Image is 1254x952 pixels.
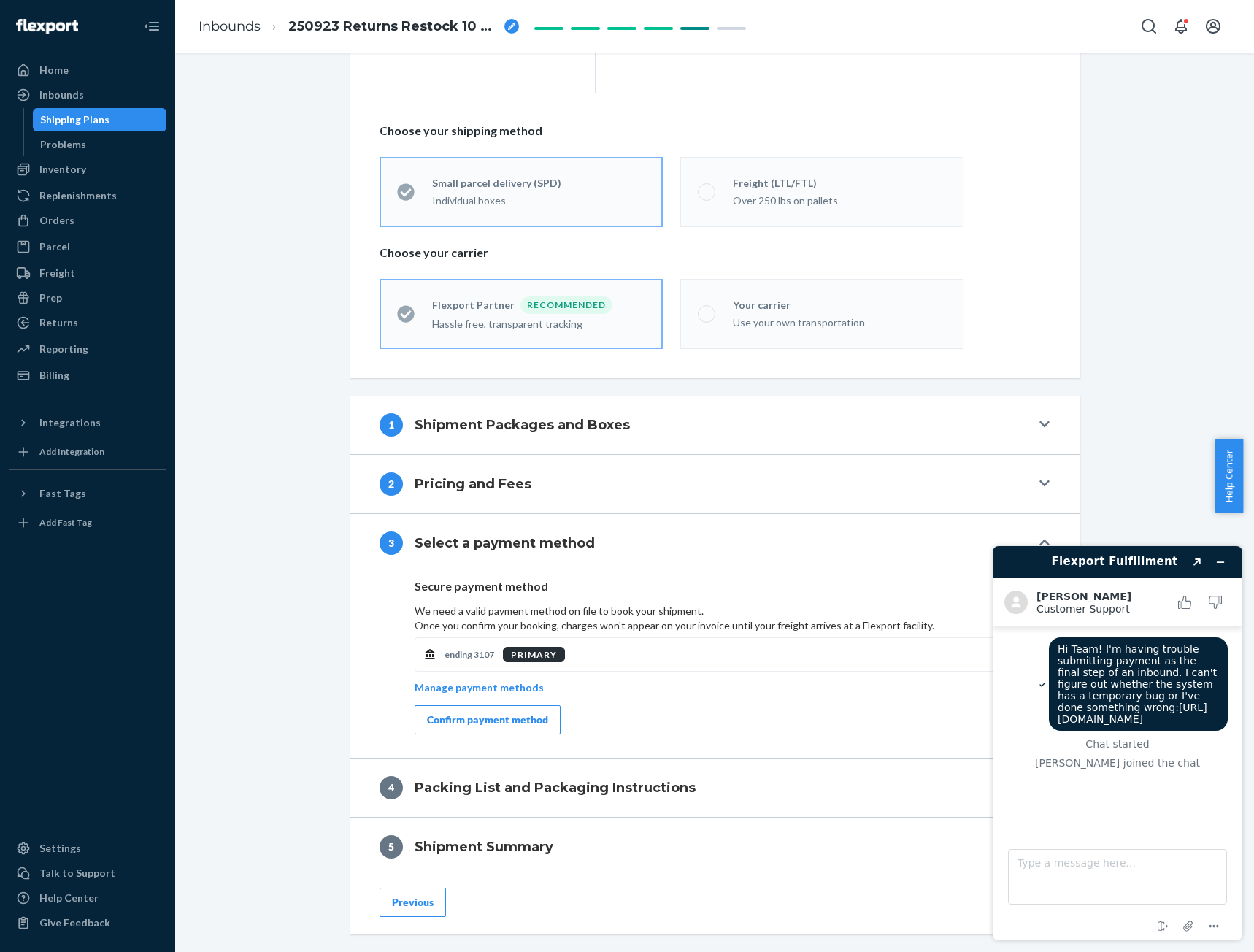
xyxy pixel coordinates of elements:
div: Freight [39,266,75,280]
a: Add Integration [9,440,166,464]
a: Prep [9,286,166,310]
button: Confirm payment method [415,705,561,734]
div: Problems [40,137,86,152]
div: Help Center [39,891,99,905]
iframe: Find more information here [981,534,1254,952]
button: Help Center [1215,439,1243,513]
button: Give Feedback [9,911,166,934]
a: Reporting [9,337,166,361]
button: Talk to Support [9,861,166,885]
div: Home [39,63,69,77]
div: Your carrier [733,298,946,312]
div: Recommended [520,296,612,314]
a: Add Fast Tag [9,511,166,534]
div: Small parcel delivery (SPD) [432,176,645,191]
a: Freight [9,261,166,285]
button: Open notifications [1166,12,1196,41]
a: Inventory [9,158,166,181]
button: 4Packing List and Packaging Instructions [350,759,1080,817]
div: Billing [39,368,69,383]
div: Flexport Partner [432,298,520,312]
h4: Packing List and Packaging Instructions [415,778,696,797]
button: 3Select a payment method [350,514,1080,572]
a: Home [9,58,166,82]
button: Close Navigation [137,12,166,41]
p: Secure payment method [415,578,1016,595]
a: Parcel [9,235,166,258]
button: Open account menu [1199,12,1228,41]
div: Fast Tags [39,486,86,501]
a: Help Center [9,886,166,910]
span: Chat [32,10,62,23]
div: Use your own transportation [733,315,946,330]
span: 250923 Returns Restock 10 Boxes [288,18,499,37]
h4: Pricing and Fees [415,475,531,494]
div: Orders [39,213,74,228]
button: 2Pricing and Fees [350,455,1080,513]
div: Over 250 lbs on pallets [733,193,946,208]
a: Inbounds [9,83,166,107]
button: Fast Tags [9,482,166,505]
div: Give Feedback [39,915,110,930]
div: Reporting [39,342,88,356]
a: Settings [9,837,166,860]
div: 5 [380,835,403,859]
div: Add Integration [39,445,104,458]
a: Inbounds [199,18,261,34]
div: Inventory [39,162,86,177]
button: Previous [380,888,446,917]
a: Orders [9,209,166,232]
div: Replenishments [39,188,117,203]
div: Freight (LTL/FTL) [733,176,946,191]
p: Manage payment methods [415,680,544,695]
a: Replenishments [9,184,166,207]
div: Shipping Plans [40,112,109,127]
button: 1Shipment Packages and Boxes [350,396,1080,454]
div: Inbounds [39,88,84,102]
div: Prep [39,291,62,305]
div: 3 [380,531,403,555]
div: Talk to Support [39,866,115,880]
div: Parcel [39,239,70,254]
div: Integrations [39,415,101,430]
div: Individual boxes [432,193,645,208]
div: Returns [39,315,78,330]
a: Problems [33,133,167,156]
div: Settings [39,841,81,856]
h4: Shipment Summary [415,837,553,856]
div: Add Fast Tag [39,516,92,529]
ol: breadcrumbs [187,5,531,48]
h4: Select a payment method [415,534,595,553]
button: Integrations [9,411,166,434]
div: 2 [380,472,403,496]
div: Confirm payment method [427,713,548,727]
p: Once you confirm your booking, charges won't appear on your invoice until your freight arrives at... [415,618,1016,633]
div: PRIMARY [503,647,565,662]
button: Open Search Box [1134,12,1163,41]
div: 4 [380,776,403,799]
p: ending 3107 [445,648,494,661]
p: Choose your carrier [380,245,1051,261]
div: 1 [380,413,403,437]
h4: Shipment Packages and Boxes [415,415,630,434]
a: Returns [9,311,166,334]
p: Choose your shipping method [380,123,1051,139]
div: Hassle free, transparent tracking [432,317,645,331]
